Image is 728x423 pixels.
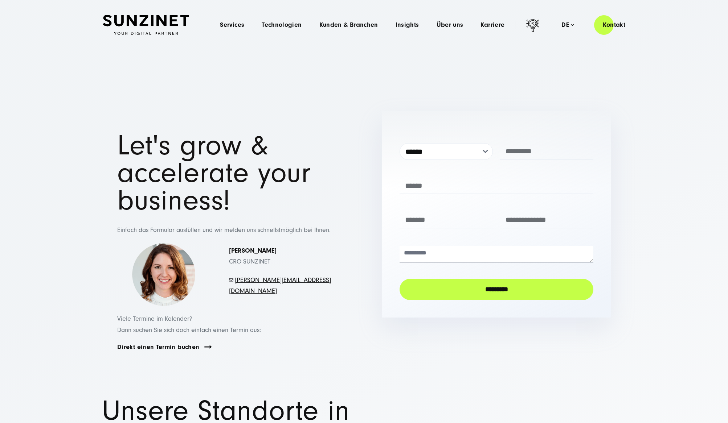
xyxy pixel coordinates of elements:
a: [PERSON_NAME][EMAIL_ADDRESS][DOMAIN_NAME] [229,276,331,295]
div: de [561,21,574,29]
span: Viele Termine im Kalender? Dann suchen Sie sich doch einfach einen Termin aus: [117,315,261,334]
a: Direkt einen Termin buchen [117,343,199,351]
span: Let's grow & accelerate your business! [117,129,311,217]
img: SUNZINET Full Service Digital Agentur [103,15,189,35]
a: Karriere [480,21,504,29]
span: - [233,276,235,284]
a: Insights [396,21,419,29]
a: Über uns [437,21,463,29]
span: Einfach das Formular ausfüllen und wir melden uns schnellstmöglich bei Ihnen. [117,226,331,234]
a: Technologien [262,21,302,29]
a: Kontakt [594,14,634,35]
strong: [PERSON_NAME] [229,247,277,254]
a: Kunden & Branchen [319,21,378,29]
p: CRO SUNZINET [229,245,331,268]
a: Services [220,21,244,29]
img: Simona-kontakt-page-picture [132,243,195,307]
